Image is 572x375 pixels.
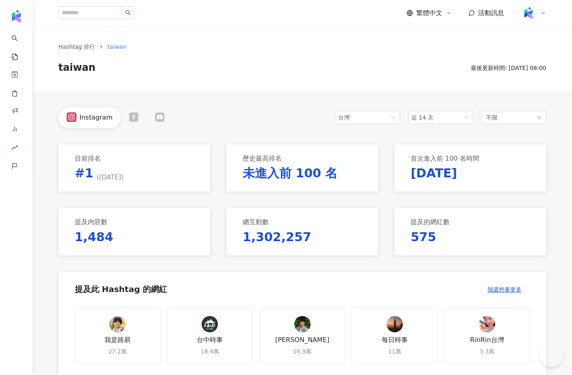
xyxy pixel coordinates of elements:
div: 台中時事 [197,336,223,344]
a: KOL Avatar台中時事18.4萬 [167,307,253,364]
div: [PERSON_NAME] [275,336,329,344]
p: 總互動數 [243,218,269,227]
p: 未進入前 100 名 [243,165,338,182]
button: 我還想看更多 [479,281,530,298]
span: taiwan [107,44,126,50]
div: Instagram [80,113,113,122]
span: ( [DATE] ) [97,173,124,182]
img: KOL Avatar [479,316,495,332]
p: 提及內容數 [75,218,107,227]
img: Kolr%20app%20icon%20%281%29.png [521,5,536,21]
p: #1 [75,165,124,182]
a: Hashtag 排行 [57,42,97,51]
div: 27.2萬 [109,348,127,356]
span: 我還想看更多 [487,286,522,293]
a: KOL Avatar每日時事11萬 [352,307,437,364]
span: 活動訊息 [478,9,504,17]
a: search [11,29,28,61]
span: rise [11,140,18,158]
p: 575 [411,229,436,246]
span: 繁體中文 [416,9,442,17]
p: 1,302,257 [243,229,311,246]
p: [DATE] [411,165,457,182]
img: logo icon [10,10,23,23]
span: taiwan [59,61,96,75]
a: KOL Avatar我是路易27.2萬 [75,307,161,364]
p: 1,484 [75,229,113,246]
div: 我是路易 [104,336,130,344]
span: down [537,115,542,120]
span: search [125,10,131,15]
img: KOL Avatar [294,316,311,332]
p: 歷史最高排名 [243,154,282,163]
div: RinRin台灣 [470,336,504,344]
span: 最後更新時間: [DATE] 08:00 [471,65,546,71]
div: 18.4萬 [201,348,219,356]
p: 目前排名 [75,154,101,163]
div: 3.3萬 [480,348,494,356]
div: 提及此 Hashtag 的網紅 [75,285,167,294]
img: KOL Avatar [109,316,126,332]
iframe: Help Scout Beacon - Open [539,342,564,367]
div: 台灣 [338,111,365,124]
div: 16.9萬 [293,348,311,356]
p: 首次進入前 100 名時間 [411,154,479,163]
img: KOL Avatar [202,316,218,332]
a: KOL AvatarRinRin台灣3.3萬 [444,307,530,364]
div: 11萬 [388,348,401,356]
span: 不限 [486,113,498,122]
p: 提及的網紅數 [411,218,450,227]
span: 近 14 天 [411,114,434,121]
a: KOL Avatar[PERSON_NAME]16.9萬 [259,307,345,364]
div: 每日時事 [382,336,408,344]
img: KOL Avatar [387,316,403,332]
